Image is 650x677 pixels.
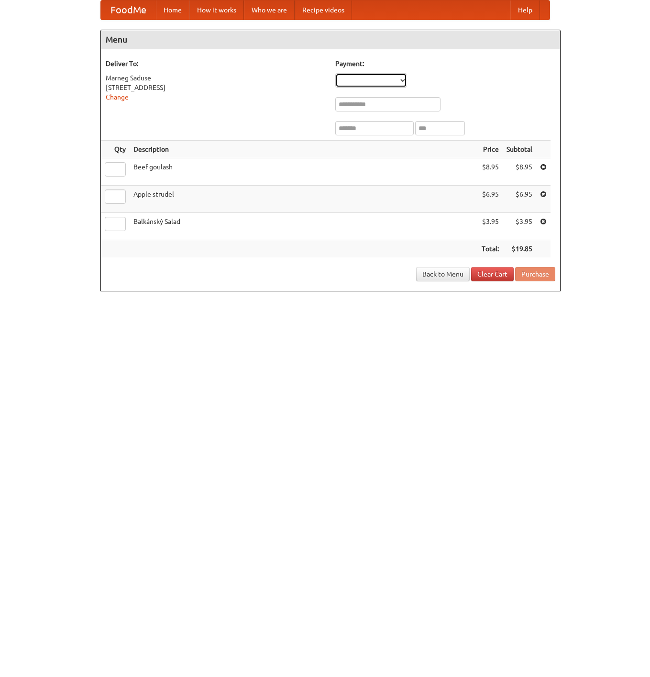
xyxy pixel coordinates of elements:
h4: Menu [101,30,560,49]
td: $8.95 [503,158,536,186]
td: $6.95 [503,186,536,213]
a: Back to Menu [416,267,470,281]
h5: Deliver To: [106,59,326,68]
div: Marneg Saduse [106,73,326,83]
th: Description [130,141,478,158]
td: $6.95 [478,186,503,213]
a: Home [156,0,189,20]
th: Price [478,141,503,158]
a: FoodMe [101,0,156,20]
a: Recipe videos [295,0,352,20]
td: Apple strudel [130,186,478,213]
td: Beef goulash [130,158,478,186]
td: $3.95 [503,213,536,240]
a: Clear Cart [471,267,514,281]
td: $3.95 [478,213,503,240]
th: Subtotal [503,141,536,158]
th: $19.85 [503,240,536,258]
td: $8.95 [478,158,503,186]
a: Change [106,93,129,101]
th: Qty [101,141,130,158]
button: Purchase [515,267,555,281]
h5: Payment: [335,59,555,68]
a: Who we are [244,0,295,20]
td: Balkánský Salad [130,213,478,240]
a: Help [510,0,540,20]
th: Total: [478,240,503,258]
div: [STREET_ADDRESS] [106,83,326,92]
a: How it works [189,0,244,20]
